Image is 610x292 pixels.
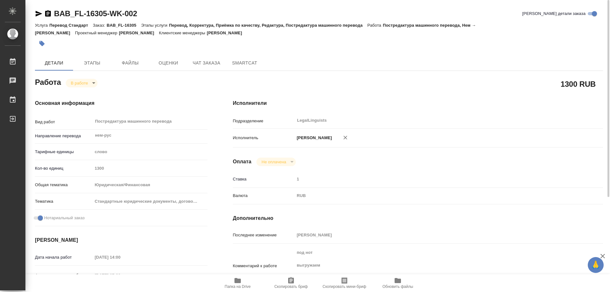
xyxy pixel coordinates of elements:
[44,10,52,17] button: Скопировать ссылку
[211,274,264,292] button: Папка на Drive
[233,263,295,269] p: Комментарий к работе
[561,78,596,89] h2: 1300 RUB
[225,284,251,289] span: Папка на Drive
[522,10,586,17] span: [PERSON_NAME] детали заказа
[264,274,318,292] button: Скопировать бриф
[93,23,106,28] p: Заказ:
[295,190,572,201] div: RUB
[54,9,137,18] a: BAB_FL-16305-WK-002
[260,159,288,165] button: Не оплачена
[92,180,207,190] div: Юридическая/Финансовая
[233,135,295,141] p: Исполнитель
[295,135,332,141] p: [PERSON_NAME]
[35,272,92,279] p: Факт. дата начала работ
[92,164,207,173] input: Пустое поле
[207,31,247,35] p: [PERSON_NAME]
[35,23,49,28] p: Услуга
[338,131,352,145] button: Удалить исполнителя
[35,76,61,87] h2: Работа
[256,158,295,166] div: В работе
[169,23,367,28] p: Перевод, Корректура, Приёмка по качеству, Редактура, Постредактура машинного перевода
[153,59,184,67] span: Оценки
[229,59,260,67] span: SmartCat
[49,23,93,28] p: Перевод Стандарт
[383,284,413,289] span: Обновить файлы
[66,79,98,87] div: В работе
[590,258,601,272] span: 🙏
[141,23,169,28] p: Этапы услуги
[191,59,222,67] span: Чат заказа
[35,254,92,261] p: Дата начала работ
[322,284,366,289] span: Скопировать мини-бриф
[35,10,43,17] button: Скопировать ссылку для ЯМессенджера
[588,257,604,273] button: 🙏
[233,99,603,107] h4: Исполнители
[77,59,107,67] span: Этапы
[39,59,69,67] span: Детали
[92,253,148,262] input: Пустое поле
[371,274,424,292] button: Обновить файлы
[233,176,295,182] p: Ставка
[35,165,92,172] p: Кол-во единиц
[92,146,207,157] div: слово
[92,271,148,280] input: Пустое поле
[295,174,572,184] input: Пустое поле
[233,193,295,199] p: Валюта
[35,37,49,51] button: Добавить тэг
[295,247,572,283] textarea: под нот выгружаем в СК назначим к обеду 9.08
[35,236,207,244] h4: [PERSON_NAME]
[107,23,141,28] p: BAB_FL-16305
[35,119,92,125] p: Вид работ
[318,274,371,292] button: Скопировать мини-бриф
[35,99,207,107] h4: Основная информация
[233,158,252,166] h4: Оплата
[159,31,207,35] p: Клиентские менеджеры
[233,118,295,124] p: Подразделение
[92,196,207,207] div: Стандартные юридические документы, договоры, уставы
[35,149,92,155] p: Тарифные единицы
[75,31,119,35] p: Проектный менеджер
[115,59,146,67] span: Файлы
[44,215,85,221] span: Нотариальный заказ
[35,133,92,139] p: Направление перевода
[69,80,90,86] button: В работе
[35,182,92,188] p: Общая тематика
[367,23,383,28] p: Работа
[295,230,572,240] input: Пустое поле
[119,31,159,35] p: [PERSON_NAME]
[233,232,295,238] p: Последнее изменение
[233,214,603,222] h4: Дополнительно
[35,198,92,205] p: Тематика
[274,284,308,289] span: Скопировать бриф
